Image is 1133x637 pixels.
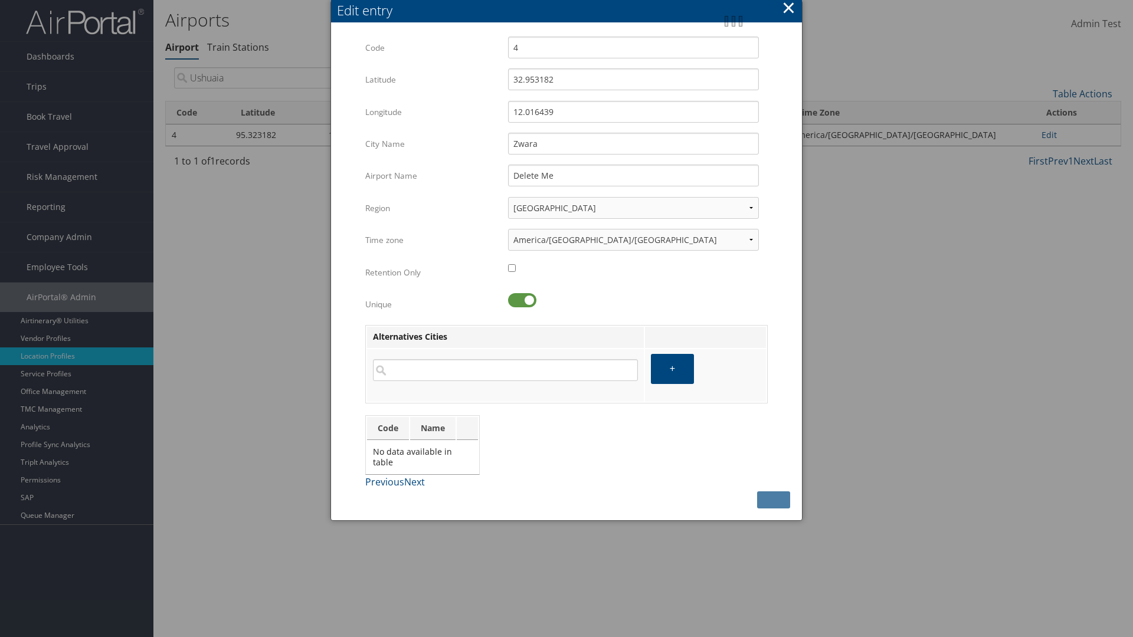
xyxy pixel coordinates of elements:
[365,68,499,91] label: Latitude
[365,101,499,123] label: Longitude
[457,417,478,440] th: : activate to sort column ascending
[365,293,499,316] label: Unique
[365,37,499,59] label: Code
[365,133,499,155] label: City Name
[337,1,802,19] div: Edit entry
[367,441,478,473] td: No data available in table
[365,197,499,219] label: Region
[365,229,499,251] label: Time zone
[410,417,456,440] th: Name: activate to sort column ascending
[365,261,499,284] label: Retention Only
[365,165,499,187] label: Airport Name
[367,417,409,440] th: Code: activate to sort column ascending
[651,354,694,384] button: +
[365,475,404,488] a: Previous
[367,327,644,348] th: Alternatives Cities
[404,475,425,488] a: Next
